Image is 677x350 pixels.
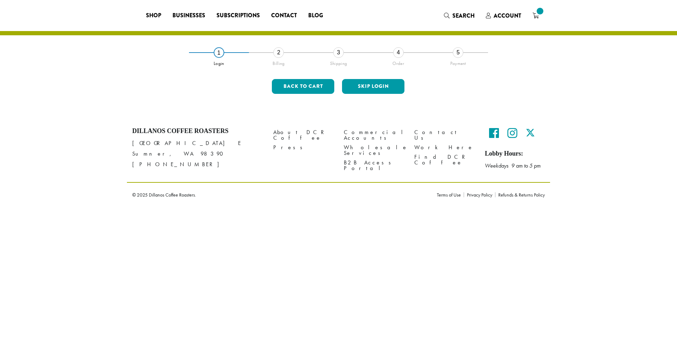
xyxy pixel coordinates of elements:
h5: Lobby Hours: [485,150,545,158]
button: Skip Login [342,79,404,94]
span: Contact [271,11,297,20]
div: Billing [249,58,309,66]
a: Contact [266,10,303,21]
div: Shipping [309,58,368,66]
a: Shop [140,10,167,21]
div: Payment [428,58,488,66]
a: Press [273,143,333,152]
a: Terms of Use [437,192,464,197]
a: B2B Access Portal [344,158,404,173]
span: Businesses [172,11,205,20]
div: Order [368,58,428,66]
a: Privacy Policy [464,192,495,197]
a: About DCR Coffee [273,127,333,143]
div: 1 [214,47,224,58]
a: Search [438,10,480,22]
div: Login [189,58,249,66]
span: Blog [308,11,323,20]
a: Blog [303,10,329,21]
a: Businesses [167,10,211,21]
span: Account [494,12,521,20]
p: [GEOGRAPHIC_DATA] E Sumner, WA 98390 [PHONE_NUMBER] [132,138,263,170]
button: Back to cart [272,79,334,94]
em: Weekdays 9 am to 5 pm [485,162,541,169]
div: 4 [393,47,404,58]
span: Search [452,12,475,20]
a: Work Here [414,143,474,152]
a: Wholesale Services [344,143,404,158]
div: 5 [453,47,463,58]
div: 2 [273,47,284,58]
a: Find DCR Coffee [414,152,474,168]
h4: Dillanos Coffee Roasters [132,127,263,135]
a: Subscriptions [211,10,266,21]
span: Shop [146,11,161,20]
span: Subscriptions [216,11,260,20]
a: Account [480,10,527,22]
a: Commercial Accounts [344,127,404,143]
a: Contact Us [414,127,474,143]
p: © 2025 Dillanos Coffee Roasters. [132,192,426,197]
div: 3 [333,47,344,58]
a: Refunds & Returns Policy [495,192,545,197]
